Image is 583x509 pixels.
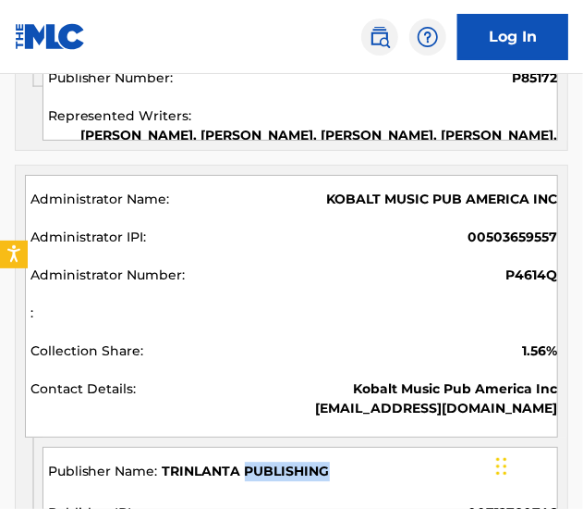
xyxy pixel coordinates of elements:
span: TRINLANTA PUBLISHING [163,462,330,483]
img: help [417,26,439,48]
a: Log In [457,14,568,60]
p: [EMAIL_ADDRESS][DOMAIN_NAME] [315,399,557,418]
span: [PERSON_NAME], [PERSON_NAME], [PERSON_NAME], [PERSON_NAME], [PERSON_NAME], [PERSON_NAME], [PERSON... [80,127,557,163]
span: KOBALT MUSIC PUB AMERICA INC [326,190,557,209]
span: 00503659557 [468,228,557,247]
img: search [369,26,391,48]
div: Drag [496,439,507,494]
img: MLC Logo [15,23,86,50]
div: Help [409,19,446,56]
iframe: Chat Widget [491,420,583,509]
a: Public Search [361,19,398,56]
span: 1.56% [522,341,557,361]
p: Kobalt Music Pub America Inc [315,379,557,399]
span: P85172 [512,68,557,88]
span: P4614Q [505,266,557,285]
